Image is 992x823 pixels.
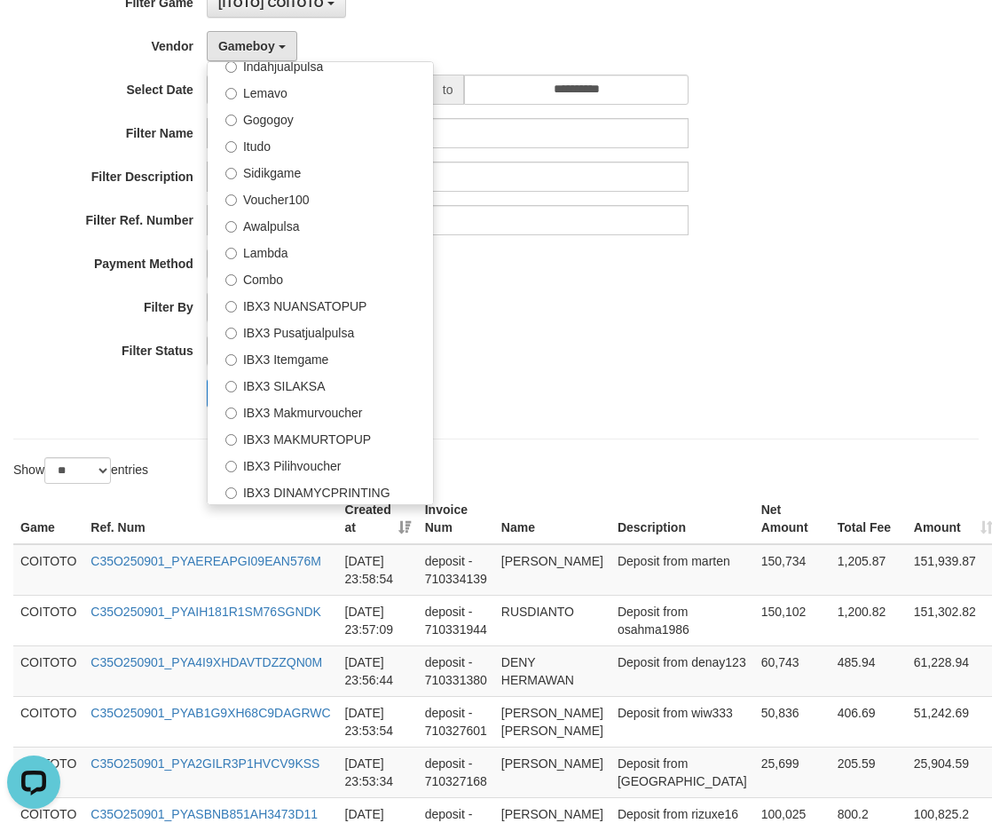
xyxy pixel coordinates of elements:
a: C35O250901_PYA2GILR3P1HVCV9KSS [91,756,319,771]
th: Created at: activate to sort column ascending [338,494,418,544]
td: COITOTO [13,645,83,696]
a: C35O250901_PYA4I9XHDAVTDZZQN0M [91,655,322,669]
td: [PERSON_NAME] [PERSON_NAME] [494,696,610,747]
input: IBX3 Itemgame [225,354,237,366]
input: Voucher100 [225,194,237,206]
td: COITOTO [13,696,83,747]
label: IBX3 Itemgame [208,344,433,371]
span: Gameboy [218,39,275,53]
label: Indahjualpulsa [208,51,433,78]
td: [DATE] 23:53:54 [338,696,418,747]
input: IBX3 Pusatjualpulsa [225,328,237,339]
td: RUSDIANTO [494,595,610,645]
th: Description [610,494,754,544]
td: COITOTO [13,544,83,596]
input: Awalpulsa [225,221,237,233]
td: 485.94 [831,645,907,696]
label: IBX3 SILAKSA [208,371,433,398]
td: [DATE] 23:56:44 [338,645,418,696]
input: Indahjualpulsa [225,61,237,73]
td: 25,699 [754,747,831,797]
input: Gogogoy [225,115,237,126]
span: to [431,75,465,105]
input: IBX3 NUANSATOPUP [225,301,237,313]
td: 150,734 [754,544,831,596]
a: C35O250901_PYAEREAPGI09EAN576M [91,554,321,568]
label: Voucher100 [208,185,433,211]
a: C35O250901_PYAB1G9XH68C9DAGRWC [91,706,330,720]
td: 1,200.82 [831,595,907,645]
label: Show entries [13,457,148,484]
td: deposit - 710327168 [418,747,494,797]
td: Deposit from wiw333 [610,696,754,747]
td: 406.69 [831,696,907,747]
td: Deposit from osahma1986 [610,595,754,645]
td: 205.59 [831,747,907,797]
th: Ref. Num [83,494,337,544]
td: [DATE] 23:58:54 [338,544,418,596]
td: deposit - 710334139 [418,544,494,596]
input: Lambda [225,248,237,259]
input: Itudo [225,141,237,153]
td: [DATE] 23:53:34 [338,747,418,797]
td: [PERSON_NAME] [494,747,610,797]
label: IBX3 Makmurvoucher [208,398,433,424]
label: Sidikgame [208,158,433,185]
a: C35O250901_PYASBNB851AH3473D11 [91,807,318,821]
td: COITOTO [13,595,83,645]
th: Net Amount [754,494,831,544]
input: IBX3 SILAKSA [225,381,237,392]
th: Name [494,494,610,544]
label: IBX3 Pilihvoucher [208,451,433,478]
td: COITOTO [13,747,83,797]
input: IBX3 Pilihvoucher [225,461,237,472]
input: Sidikgame [225,168,237,179]
label: Lambda [208,238,433,265]
th: Game [13,494,83,544]
label: Combo [208,265,433,291]
input: Lemavo [225,88,237,99]
td: deposit - 710327601 [418,696,494,747]
input: IBX3 Makmurvoucher [225,408,237,419]
a: C35O250901_PYAIH181R1SM76SGNDK [91,605,321,619]
td: Deposit from [GEOGRAPHIC_DATA] [610,747,754,797]
label: Itudo [208,131,433,158]
td: DENY HERMAWAN [494,645,610,696]
input: IBX3 DINAMYCPRINTING [225,487,237,499]
button: Gameboy [207,31,297,61]
input: IBX3 MAKMURTOPUP [225,434,237,446]
td: deposit - 710331380 [418,645,494,696]
label: IBX3 MAKMURTOPUP [208,424,433,451]
label: IBX3 Pusatjualpulsa [208,318,433,344]
td: Deposit from denay123 [610,645,754,696]
td: Deposit from marten [610,544,754,596]
th: Total Fee [831,494,907,544]
label: Gogogoy [208,105,433,131]
select: Showentries [44,457,111,484]
td: [DATE] 23:57:09 [338,595,418,645]
td: 60,743 [754,645,831,696]
label: Lemavo [208,78,433,105]
td: [PERSON_NAME] [494,544,610,596]
input: Combo [225,274,237,286]
label: Awalpulsa [208,211,433,238]
label: IBX3 NUANSATOPUP [208,291,433,318]
td: 150,102 [754,595,831,645]
td: deposit - 710331944 [418,595,494,645]
th: Invoice Num [418,494,494,544]
td: 50,836 [754,696,831,747]
button: Open LiveChat chat widget [7,7,60,60]
label: IBX3 DINAMYCPRINTING [208,478,433,504]
td: 1,205.87 [831,544,907,596]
